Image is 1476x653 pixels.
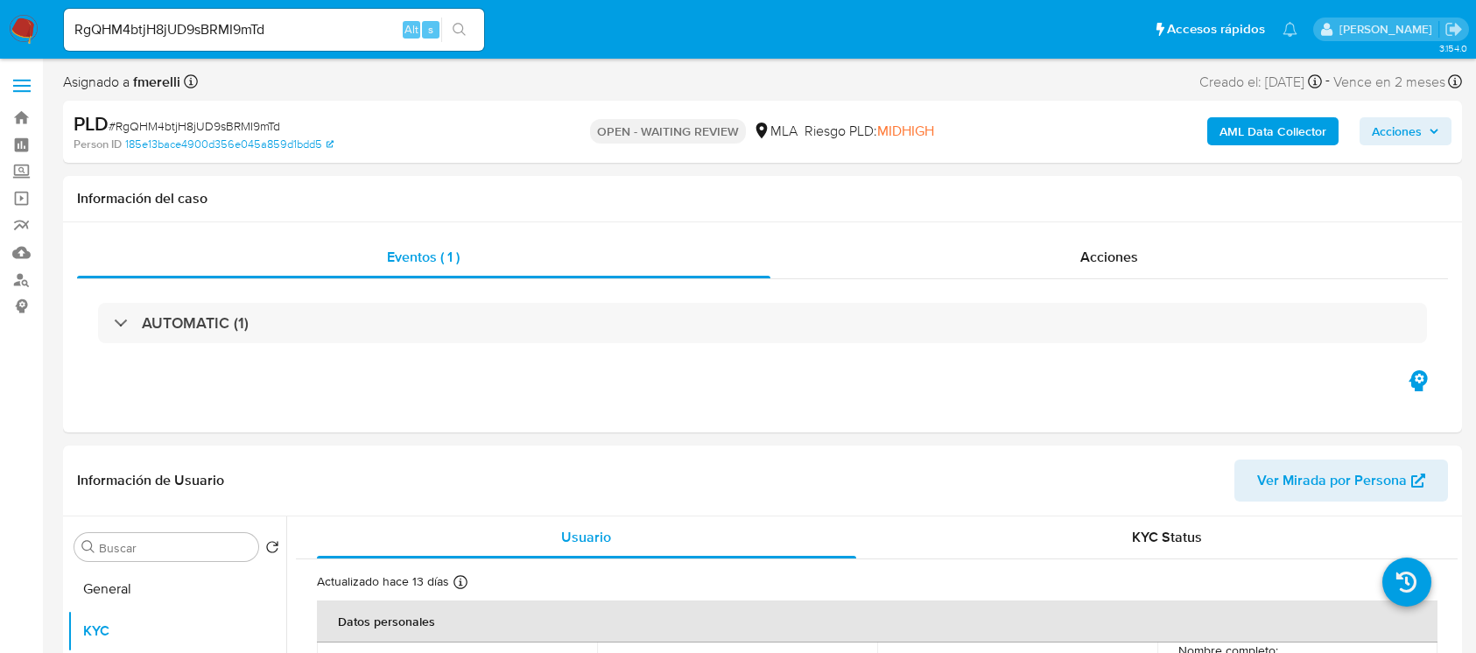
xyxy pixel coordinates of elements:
span: s [428,21,433,38]
span: Acciones [1080,247,1138,267]
b: Person ID [74,137,122,152]
div: Creado el: [DATE] [1199,70,1322,94]
span: Accesos rápidos [1167,20,1265,39]
button: KYC [67,610,286,652]
span: MIDHIGH [877,121,934,141]
span: # RgQHM4btjH8jUD9sBRMI9mTd [109,117,280,135]
input: Buscar [99,540,251,556]
span: Eventos ( 1 ) [387,247,460,267]
span: Ver Mirada por Persona [1257,460,1407,502]
span: Asignado a [63,73,180,92]
div: MLA [753,122,798,141]
p: florencia.merelli@mercadolibre.com [1339,21,1438,38]
span: - [1325,70,1330,94]
span: Riesgo PLD: [805,122,934,141]
input: Buscar usuario o caso... [64,18,484,41]
h3: AUTOMATIC (1) [142,313,249,333]
b: PLD [74,109,109,137]
span: Usuario [561,527,611,547]
button: General [67,568,286,610]
p: OPEN - WAITING REVIEW [590,119,746,144]
button: Ver Mirada por Persona [1234,460,1448,502]
button: Volver al orden por defecto [265,540,279,559]
span: KYC Status [1132,527,1202,547]
button: AML Data Collector [1207,117,1339,145]
a: 185e13bace4900d356e045a859d1bdd5 [125,137,334,152]
span: Alt [404,21,418,38]
th: Datos personales [317,600,1437,642]
b: AML Data Collector [1219,117,1326,145]
b: fmerelli [130,72,180,92]
h1: Información de Usuario [77,472,224,489]
button: Acciones [1360,117,1451,145]
a: Salir [1444,20,1463,39]
span: Vence en 2 meses [1333,73,1445,92]
span: Acciones [1372,117,1422,145]
button: search-icon [441,18,477,42]
button: Buscar [81,540,95,554]
a: Notificaciones [1283,22,1297,37]
div: AUTOMATIC (1) [98,303,1427,343]
p: Actualizado hace 13 días [317,573,449,590]
h1: Información del caso [77,190,1448,207]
